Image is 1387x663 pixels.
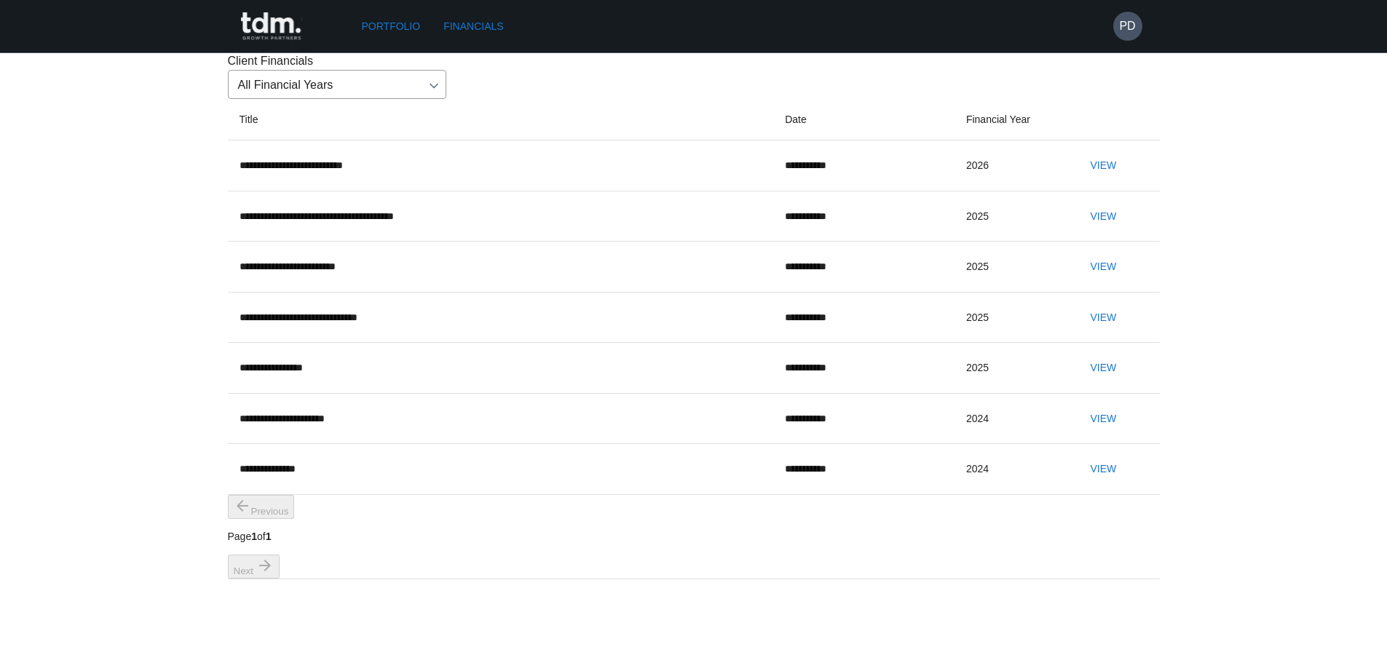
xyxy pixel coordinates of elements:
[955,99,1068,140] th: Financial Year
[955,191,1068,242] td: 2025
[955,343,1068,394] td: 2025
[1080,253,1126,280] button: View
[228,99,774,140] th: Title
[1080,405,1126,432] button: View
[228,555,280,579] button: next page
[228,99,1160,579] table: Client document table
[955,292,1068,343] td: 2025
[955,242,1068,293] td: 2025
[1080,152,1126,179] button: View
[1119,17,1135,35] h6: PD
[773,99,955,140] th: Date
[1080,456,1126,483] button: View
[955,140,1068,191] td: 2026
[356,13,427,40] a: Portfolio
[1080,203,1126,230] button: View
[251,531,257,542] b: 1
[438,13,509,40] a: Financials
[228,52,1160,70] p: Client Financials
[1080,354,1126,381] button: View
[228,70,446,99] div: All Financial Years
[228,529,295,544] p: Page of
[1080,304,1126,331] button: View
[955,393,1068,444] td: 2024
[228,495,295,519] button: previous page
[266,531,272,542] b: 1
[1113,12,1142,41] button: PD
[955,444,1068,495] td: 2024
